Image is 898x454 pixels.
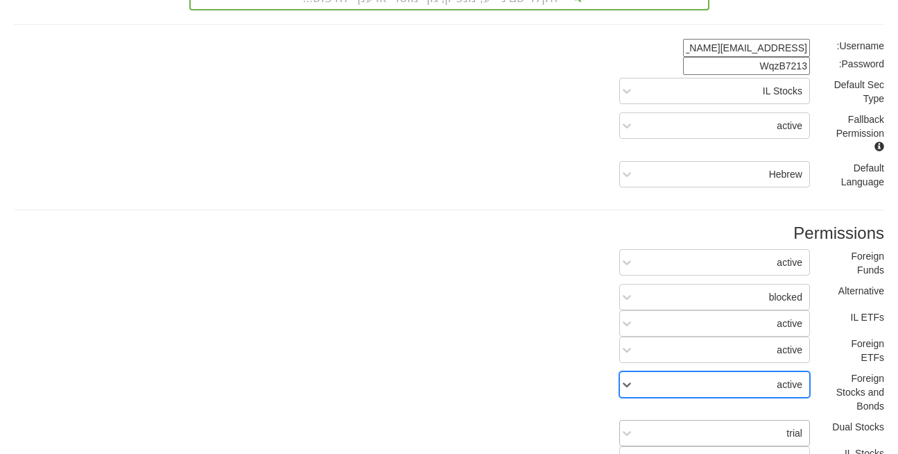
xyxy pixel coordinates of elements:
[769,167,802,181] div: Hebrew
[831,284,884,298] p: Alternative
[777,317,802,330] div: active
[831,112,884,154] p: Fallback Permission
[831,420,884,434] p: Dual Stocks
[820,39,895,53] div: Username:
[831,161,884,189] p: Default Language
[831,371,884,413] p: Foreign Stocks and Bonds
[14,224,884,242] h3: Permissions
[763,84,802,98] div: IL Stocks
[831,78,884,106] p: Default Sec Type
[769,290,802,304] div: blocked
[831,337,884,364] p: Foreign ETFs
[831,310,884,324] p: IL ETFs
[831,249,884,277] p: Foreign Funds
[777,343,802,357] div: active
[777,119,802,133] div: active
[777,378,802,392] div: active
[777,255,802,269] div: active
[786,426,802,440] div: trial
[831,57,884,71] p: Password:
